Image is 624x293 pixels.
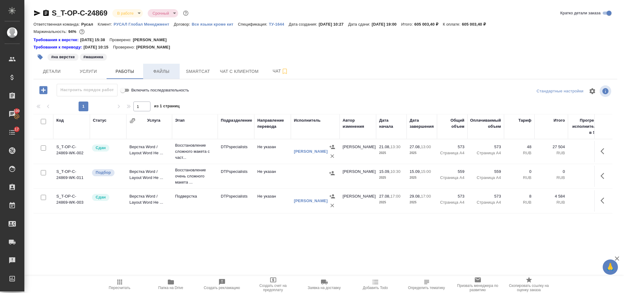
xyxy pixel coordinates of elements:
[52,9,108,17] a: S_T-OP-C-24869
[507,175,531,181] p: RUB
[96,170,111,176] p: Подбор
[507,144,531,150] p: 48
[390,145,400,149] p: 13:30
[147,68,176,75] span: Файлы
[218,166,254,187] td: DTPspecialists
[133,37,171,43] p: [PERSON_NAME]
[56,117,64,123] div: Код
[554,117,565,123] div: Итого
[113,44,136,50] p: Проверено:
[269,22,289,27] p: ТУ-1644
[91,169,123,177] div: Можно подбирать исполнителей
[379,145,390,149] p: 21.08,
[471,150,501,156] p: Страница А4
[538,144,565,150] p: 27 504
[410,194,421,198] p: 29.08,
[319,22,348,27] p: [DATE] 10:27
[440,117,464,130] div: Общий объем
[83,54,103,60] p: #машинка
[410,199,434,205] p: 2025
[110,68,139,75] span: Работы
[114,21,174,27] a: РУСАЛ Глобал Менеджмент
[91,144,123,152] div: Менеджер проверил работу исполнителя, передает ее на следующий этап
[218,141,254,162] td: DTPspecialists
[379,169,390,174] p: 15.09,
[410,169,421,174] p: 15.09,
[538,175,565,181] p: RUB
[379,150,404,156] p: 2025
[175,193,215,199] p: Подверстка
[10,108,24,114] span: 100
[53,190,90,212] td: S_T-OP-C-24869-WK-003
[126,190,172,212] td: Верстка Word / Layout Word Не ...
[115,11,136,16] button: В работе
[471,175,501,181] p: Страница А4
[340,166,376,187] td: [PERSON_NAME]
[126,166,172,187] td: Верстка Word / Layout Word Не ...
[33,50,47,64] button: Добавить тэг
[560,10,601,16] span: Кратко детали заказа
[421,145,431,149] p: 13:00
[254,166,291,187] td: Не указан
[37,68,66,75] span: Детали
[148,9,178,17] div: В работе
[327,169,337,178] button: Назначить
[470,117,501,130] div: Оплачиваемый объем
[289,22,319,27] p: Дата создания:
[518,117,531,123] div: Тариф
[462,22,490,27] p: 605 003,40 ₽
[440,144,464,150] p: 573
[571,117,598,136] div: Прогресс исполнителя в SC
[597,193,612,208] button: Здесь прячутся важные кнопки
[112,9,143,17] div: В работе
[421,194,431,198] p: 17:00
[538,193,565,199] p: 4 584
[597,169,612,183] button: Здесь прячутся важные кнопки
[440,169,464,175] p: 559
[80,37,110,43] p: [DATE] 15:38
[603,259,618,275] button: 🙏
[269,21,289,27] a: ТУ-1644
[136,44,175,50] p: [PERSON_NAME]
[343,117,373,130] div: Автор изменения
[379,175,404,181] p: 2025
[175,117,185,123] div: Этап
[53,141,90,162] td: S_T-OP-C-24869-WK-002
[129,118,136,124] button: Сгруппировать
[471,169,501,175] p: 559
[174,22,192,27] p: Договор:
[96,145,106,151] p: Сдан
[254,141,291,162] td: Не указан
[281,68,288,75] svg: Подписаться
[151,11,171,16] button: Срочный
[81,22,98,27] p: Русал
[266,67,295,75] span: Чат
[507,150,531,156] p: RUB
[238,22,269,27] p: Спецификация:
[440,175,464,181] p: Страница А4
[440,199,464,205] p: Страница А4
[51,54,75,60] p: #на верстке
[147,117,160,123] div: Услуга
[294,198,328,203] a: [PERSON_NAME]
[328,142,337,152] button: Назначить
[53,166,90,187] td: S_T-OP-C-24869-WK-011
[114,22,174,27] p: РУСАЛ Глобал Менеджмент
[294,149,328,154] a: [PERSON_NAME]
[154,102,180,111] span: из 1 страниц
[126,141,172,162] td: Верстка Word / Layout Word Не ...
[328,152,337,161] button: Удалить
[507,199,531,205] p: RUB
[538,199,565,205] p: RUB
[33,29,68,34] p: Маржинальность:
[33,22,81,27] p: Ответственная команда:
[379,199,404,205] p: 2025
[471,144,501,150] p: 573
[175,167,215,185] p: Восстановление очень сложного макета ...
[93,117,107,123] div: Статус
[192,21,238,27] a: Все языки кроме кит
[91,193,123,202] div: Менеджер проверил работу исполнителя, передает ее на следующий этап
[221,117,252,123] div: Подразделение
[340,141,376,162] td: [PERSON_NAME]
[175,142,215,161] p: Восстановление сложного макета с част...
